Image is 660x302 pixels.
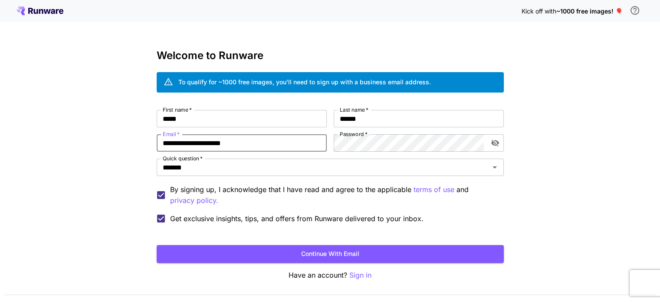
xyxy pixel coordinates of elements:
[157,50,504,62] h3: Welcome to Runware
[170,213,424,224] span: Get exclusive insights, tips, and offers from Runware delivered to your inbox.
[340,130,368,138] label: Password
[340,106,368,113] label: Last name
[157,270,504,281] p: Have an account?
[349,270,371,281] button: Sign in
[157,245,504,263] button: Continue with email
[556,7,623,15] span: ~1000 free images! 🎈
[489,161,501,173] button: Open
[414,184,454,195] p: terms of use
[170,184,497,206] p: By signing up, I acknowledge that I have read and agree to the applicable and
[487,135,503,151] button: toggle password visibility
[170,195,218,206] button: By signing up, I acknowledge that I have read and agree to the applicable terms of use and
[178,77,431,86] div: To qualify for ~1000 free images, you’ll need to sign up with a business email address.
[163,106,192,113] label: First name
[626,2,644,19] button: In order to qualify for free credit, you need to sign up with a business email address and click ...
[163,155,203,162] label: Quick question
[170,195,218,206] p: privacy policy.
[522,7,556,15] span: Kick off with
[163,130,180,138] label: Email
[414,184,454,195] button: By signing up, I acknowledge that I have read and agree to the applicable and privacy policy.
